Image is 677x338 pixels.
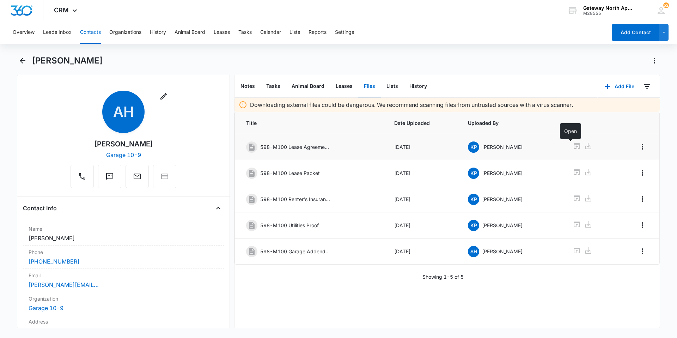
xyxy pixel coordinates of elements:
[29,225,218,233] label: Name
[260,143,331,151] p: 598-M100 Lease Agreement [DATE]-[DATE]
[649,55,660,66] button: Actions
[468,246,479,257] span: SH
[106,151,141,158] a: Garage 10-9
[482,195,523,203] p: [PERSON_NAME]
[261,76,286,97] button: Tasks
[468,168,479,179] span: KP
[386,212,460,239] td: [DATE]
[260,222,319,229] p: 598-M100 Utilities Proof
[214,21,230,44] button: Leases
[468,119,556,127] span: Uploaded By
[598,78,641,95] button: Add File
[330,76,358,97] button: Leases
[641,81,653,92] button: Filters
[404,76,433,97] button: History
[663,2,669,8] div: notifications count
[98,176,121,182] a: Text
[29,272,218,279] label: Email
[23,269,224,292] div: Email[PERSON_NAME][EMAIL_ADDRESS][DOMAIN_NAME]
[612,24,659,41] button: Add Contact
[71,165,94,188] button: Call
[54,6,69,14] span: CRM
[583,5,635,11] div: account name
[80,21,101,44] button: Contacts
[29,257,79,266] a: [PHONE_NUMBER]
[422,273,464,280] p: Showing 1-5 of 5
[468,141,479,153] span: KP
[23,292,224,315] div: OrganizationGarage 10-9
[482,143,523,151] p: [PERSON_NAME]
[29,248,218,256] label: Phone
[381,76,404,97] button: Lists
[468,194,479,205] span: KP
[482,169,523,177] p: [PERSON_NAME]
[260,195,331,203] p: 598-M100 Renter's Insurance
[637,167,648,179] button: Overflow Menu
[309,21,327,44] button: Reports
[13,21,35,44] button: Overview
[29,304,63,312] a: Garage 10-9
[238,21,252,44] button: Tasks
[71,176,94,182] a: Call
[583,11,635,16] div: account id
[482,222,523,229] p: [PERSON_NAME]
[358,76,381,97] button: Files
[286,76,330,97] button: Animal Board
[94,139,153,149] div: [PERSON_NAME]
[32,55,103,66] h1: [PERSON_NAME]
[260,248,331,255] p: 598-M100 Garage Addendum
[637,246,648,257] button: Overflow Menu
[126,176,149,182] a: Email
[394,119,451,127] span: Date Uploaded
[246,119,377,127] span: Title
[29,318,218,325] label: Address
[29,295,218,302] label: Organization
[250,101,573,109] p: Downloading external files could be dangerous. We recommend scanning files from untrusted sources...
[663,2,669,8] span: 52
[102,91,145,133] span: AH
[335,21,354,44] button: Settings
[29,327,218,335] dd: ---
[98,165,121,188] button: Text
[23,246,224,269] div: Phone[PHONE_NUMBER]
[386,239,460,265] td: [DATE]
[43,21,72,44] button: Leads Inbox
[386,134,460,160] td: [DATE]
[482,248,523,255] p: [PERSON_NAME]
[150,21,166,44] button: History
[175,21,205,44] button: Animal Board
[386,186,460,212] td: [DATE]
[637,193,648,205] button: Overflow Menu
[637,219,648,231] button: Overflow Menu
[126,165,149,188] button: Email
[260,21,281,44] button: Calendar
[23,204,57,212] h4: Contact Info
[17,55,28,66] button: Back
[637,141,648,152] button: Overflow Menu
[213,203,224,214] button: Close
[29,280,99,289] a: [PERSON_NAME][EMAIL_ADDRESS][DOMAIN_NAME]
[560,123,581,139] div: Open
[235,76,261,97] button: Notes
[289,21,300,44] button: Lists
[23,222,224,246] div: Name[PERSON_NAME]
[386,160,460,186] td: [DATE]
[109,21,141,44] button: Organizations
[29,234,218,242] dd: [PERSON_NAME]
[260,169,320,177] p: 598-M100 Lease Packet
[468,220,479,231] span: KP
